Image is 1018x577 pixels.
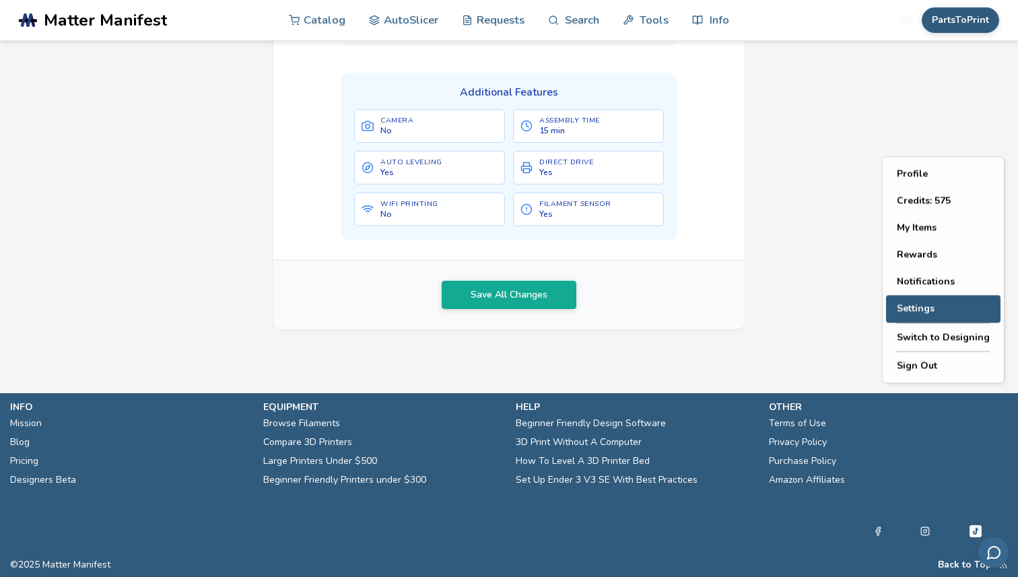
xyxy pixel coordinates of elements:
a: Pricing [10,452,38,471]
a: 3D Print Without A Computer [516,433,642,452]
a: Tiktok [968,523,984,539]
h3: Additional Features [354,86,664,98]
a: Blog [10,433,30,452]
a: Set Up Ender 3 V3 SE With Best Practices [516,471,698,489]
a: Purchase Policy [769,452,836,471]
p: equipment [263,400,503,414]
button: Settings [886,296,1000,323]
a: Beginner Friendly Design Software [516,414,666,433]
button: Switch to Designing [886,324,1000,351]
button: Back to Top [938,559,992,570]
button: Send feedback via email [978,537,1009,568]
span: Yes [380,168,442,177]
a: Terms of Use [769,414,826,433]
span: Direct Drive [539,158,593,166]
span: Notifications [897,277,955,287]
a: Browse Filaments [263,414,340,433]
span: Matter Manifest [44,11,167,30]
button: Profile [886,161,1000,188]
a: Mission [10,414,42,433]
p: info [10,400,250,414]
span: Yes [539,168,593,177]
div: PartsToPrint [883,158,1004,383]
a: Large Printers Under $500 [263,452,377,471]
span: Rewards [897,250,937,261]
span: Assembly Time [539,116,600,125]
p: other [769,400,1009,414]
a: Beginner Friendly Printers under $300 [263,471,426,489]
span: Auto Leveling [380,158,442,166]
a: Privacy Policy [769,433,827,452]
span: © 2025 Matter Manifest [10,559,110,570]
span: Yes [539,209,611,219]
button: Save All Changes [442,281,576,309]
a: Compare 3D Printers [263,433,352,452]
button: PartsToPrint [922,7,999,33]
button: Sign Out [886,352,1000,379]
p: help [516,400,755,414]
span: No [380,209,438,219]
span: No [380,126,413,135]
button: Credits: 575 [886,188,1000,215]
a: How To Level A 3D Printer Bed [516,452,650,471]
span: 15 min [539,126,600,135]
a: Facebook [873,523,883,539]
span: Filament Sensor [539,200,611,208]
button: My Items [886,215,1000,242]
a: Amazon Affiliates [769,471,845,489]
a: Instagram [920,523,930,539]
a: Designers Beta [10,471,76,489]
a: RSS Feed [998,559,1008,570]
span: Camera [380,116,413,125]
span: WiFi Printing [380,200,438,208]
